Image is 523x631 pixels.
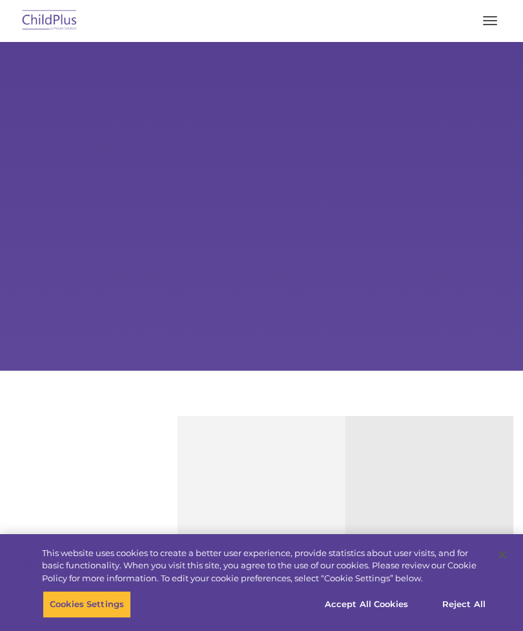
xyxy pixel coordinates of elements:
img: ChildPlus by Procare Solutions [19,6,80,36]
button: Reject All [424,591,504,618]
div: This website uses cookies to create a better user experience, provide statistics about user visit... [42,547,487,585]
button: Close [488,541,517,569]
button: Cookies Settings [43,591,131,618]
button: Accept All Cookies [318,591,415,618]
